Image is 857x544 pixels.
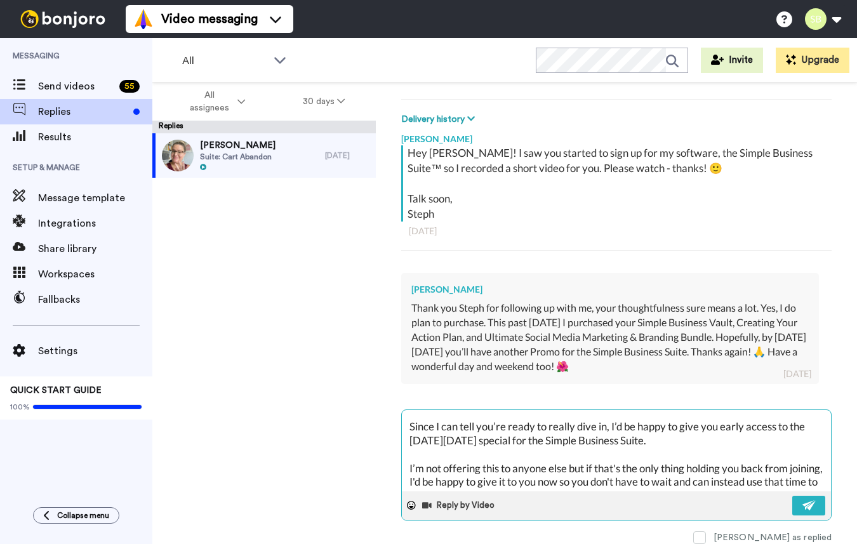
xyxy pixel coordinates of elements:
div: 55 [119,80,140,93]
button: Collapse menu [33,507,119,524]
div: [PERSON_NAME] as replied [714,531,832,544]
div: [PERSON_NAME] [411,283,809,296]
span: Send videos [38,79,114,94]
span: Integrations [38,216,152,231]
span: QUICK START GUIDE [10,386,102,395]
button: All assignees [155,84,274,119]
img: bj-logo-header-white.svg [15,10,110,28]
span: Fallbacks [38,292,152,307]
span: [PERSON_NAME] [200,139,276,152]
span: Replies [38,104,128,119]
span: All assignees [183,89,235,114]
span: 100% [10,402,30,412]
span: Results [38,129,152,145]
button: 30 days [274,90,374,113]
div: [DATE] [783,368,811,380]
div: [DATE] [325,150,369,161]
span: Video messaging [161,10,258,28]
span: Suite: Cart Abandon [200,152,276,162]
span: Collapse menu [57,510,109,521]
textarea: You're very welcome and thank YOU for purchasing all of those items from me, I really appreciate ... [402,410,831,491]
span: Workspaces [38,267,152,282]
button: Upgrade [776,48,849,73]
img: vm-color.svg [133,9,154,29]
img: 13a3cfcd-3226-4d4f-8c48-ad645e61ef73-thumb.jpg [162,140,194,171]
button: Reply by Video [421,496,498,515]
span: Message template [38,190,152,206]
img: send-white.svg [802,500,816,510]
span: All [182,53,267,69]
div: Thank you Steph for following up with me, your thoughtfulness sure means a lot. Yes, I do plan to... [411,301,809,373]
a: [PERSON_NAME]Suite: Cart Abandon[DATE] [152,133,376,178]
div: [DATE] [409,225,824,237]
button: Invite [701,48,763,73]
div: Hey [PERSON_NAME]! I saw you started to sign up for my software, the Simple Business Suite™ so I ... [408,145,828,222]
div: Replies [152,121,376,133]
div: [PERSON_NAME] [401,126,832,145]
span: Share library [38,241,152,256]
button: Delivery history [401,112,479,126]
span: Settings [38,343,152,359]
